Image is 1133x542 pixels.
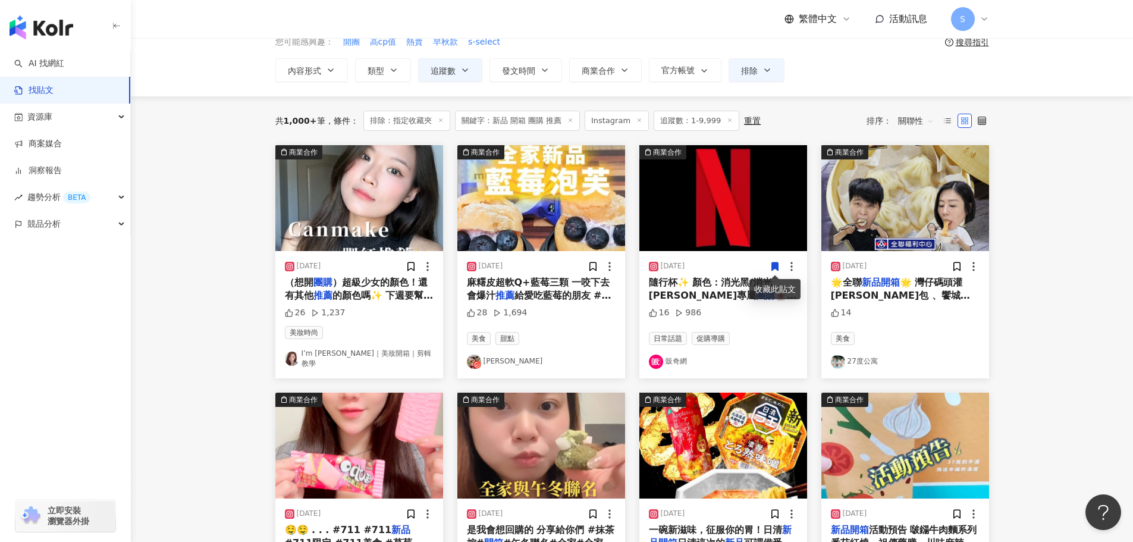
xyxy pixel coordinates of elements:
button: 發文時間 [489,58,562,82]
span: 資源庫 [27,104,52,130]
div: 商業合作 [835,146,864,158]
a: KOL Avatar27度公寓 [831,355,980,369]
div: 重置 [744,116,761,126]
span: 內容形式 [288,66,321,76]
div: [DATE] [479,261,503,271]
div: 排序： [867,111,940,130]
img: KOL Avatar [467,355,481,369]
span: 麻糬皮超軟Q+藍莓三顆 一咬下去會爆汁 [467,277,610,301]
div: [DATE] [297,261,321,271]
div: 986 [675,307,701,319]
div: [DATE] [661,261,685,271]
img: post-image [639,145,807,251]
div: 1,237 [311,307,345,319]
span: 條件 ： [325,116,359,126]
div: [DATE] [297,509,321,519]
span: 🌟全聯 [831,277,862,288]
div: 28 [467,307,488,319]
button: 商業合作 [639,145,807,251]
div: 14 [831,307,852,319]
span: rise [14,193,23,202]
span: 給愛吃藍莓的朋友 #藍莓泡芙 #藍 [467,290,611,314]
a: KOL AvatarI’m [PERSON_NAME]｜美妝開箱｜剪輯教學 [285,349,434,369]
div: [DATE] [843,509,867,519]
span: 關鍵字：新品 開箱 團購 推薦 [455,111,580,131]
img: KOL Avatar [649,355,663,369]
span: 競品分析 [27,211,61,237]
span: 立即安裝 瀏覽器外掛 [48,505,89,527]
mark: 團購 [756,290,775,301]
img: logo [10,15,73,39]
div: 收藏此貼文 [749,279,801,299]
img: chrome extension [19,506,42,525]
button: 開團 [343,36,360,49]
button: 熱賣 [406,36,423,49]
span: 趨勢分析 [27,184,90,211]
span: s-select [468,36,500,48]
span: question-circle [945,38,953,46]
span: 追蹤數 [431,66,456,76]
button: 內容形式 [275,58,348,82]
button: 商業合作 [821,145,989,251]
div: 16 [649,307,670,319]
span: 🌟 灣仔碼頭灌[PERSON_NAME]包 、饗城咔咔脆辣醬、維力大乾麵麻辣干鍋豬肉風味、森永板狀巧克力冰淇淋、[PERSON_NAME]黃金黑巧巧克酥。 9/17 (日) 20:00頻道首播💓... [831,277,977,381]
div: 1,694 [493,307,527,319]
div: 商業合作 [289,146,318,158]
button: 商業合作 [457,393,625,499]
div: BETA [63,192,90,203]
span: 日常話題 [649,332,687,345]
button: 高cp值 [369,36,397,49]
div: 搜尋指引 [956,37,989,47]
img: post-image [275,145,443,251]
span: 甜點 [495,332,519,345]
span: 您可能感興趣： [275,36,334,48]
button: 追蹤數 [418,58,482,82]
img: post-image [275,393,443,499]
mark: 團購 [313,277,332,288]
span: 高cp值 [370,36,397,48]
span: Instagram [585,111,649,131]
div: [DATE] [479,509,503,519]
img: KOL Avatar [285,352,299,366]
div: 商業合作 [289,394,318,406]
span: 商業合作 [582,66,615,76]
button: 商業合作 [275,145,443,251]
span: ）超級少女的顏色！還有其他 [285,277,428,301]
button: s-select [467,36,501,49]
div: [DATE] [843,261,867,271]
span: 美食 [467,332,491,345]
span: 追蹤數：1-9,999 [654,111,739,131]
div: 商業合作 [835,394,864,406]
iframe: Help Scout Beacon - Open [1085,494,1121,530]
img: KOL Avatar [831,355,845,369]
button: 類型 [355,58,411,82]
img: post-image [457,145,625,251]
div: 26 [285,307,306,319]
span: （想開 [285,277,313,288]
img: post-image [457,393,625,499]
a: searchAI 找網紅 [14,58,64,70]
span: 一碗新滋味，征服你的胃！日清 [649,524,782,535]
div: 商業合作 [653,394,682,406]
button: 商業合作 [821,393,989,499]
span: 美妝時尚 [285,326,323,339]
a: 找貼文 [14,84,54,96]
button: 官方帳號 [649,58,721,82]
mark: 推薦 [313,290,332,301]
button: 商業合作 [275,393,443,499]
div: 商業合作 [471,394,500,406]
span: 發文時間 [502,66,535,76]
span: 類型 [368,66,384,76]
span: 1,000+ [284,116,317,126]
span: 排除：指定收藏夾 [363,111,450,131]
a: chrome extension立即安裝 瀏覽器外掛 [15,500,115,532]
span: 排除 [741,66,758,76]
div: 共 筆 [275,116,325,126]
span: 活動訊息 [889,13,927,24]
button: 早秋款 [432,36,459,49]
mark: 新品 [391,524,410,535]
button: 商業合作 [457,145,625,251]
mark: 新品開箱 [862,277,900,288]
span: 開團 [343,36,360,48]
div: 商業合作 [471,146,500,158]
